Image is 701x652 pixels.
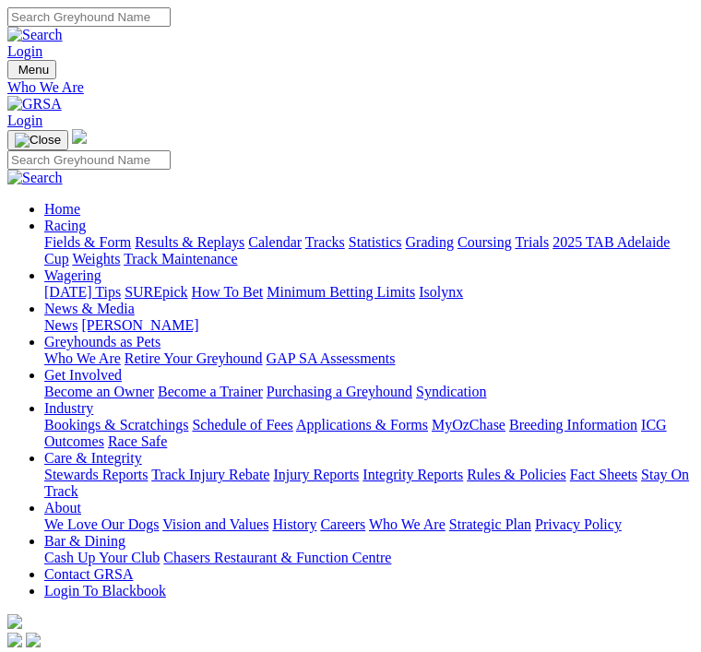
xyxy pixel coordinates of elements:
a: Privacy Policy [535,516,622,532]
a: Home [44,201,80,217]
a: Cash Up Your Club [44,550,160,565]
div: Racing [44,234,694,267]
a: Fact Sheets [570,467,637,482]
a: Injury Reports [273,467,359,482]
a: Trials [515,234,549,250]
a: Race Safe [108,433,167,449]
img: twitter.svg [26,633,41,647]
a: We Love Our Dogs [44,516,159,532]
input: Search [7,150,171,170]
div: Industry [44,417,694,450]
a: Care & Integrity [44,450,142,466]
a: Bookings & Scratchings [44,417,188,433]
a: Who We Are [7,79,694,96]
a: [DATE] Tips [44,284,121,300]
div: Get Involved [44,384,694,400]
a: Weights [72,251,120,267]
img: logo-grsa-white.png [72,129,87,144]
a: Syndication [416,384,486,399]
a: Coursing [457,234,512,250]
a: Calendar [248,234,302,250]
a: Integrity Reports [362,467,463,482]
a: Login [7,43,42,59]
a: Login [7,113,42,128]
a: ICG Outcomes [44,417,667,449]
a: Industry [44,400,93,416]
span: Menu [18,63,49,77]
img: Close [15,133,61,148]
img: Search [7,27,63,43]
a: Become an Owner [44,384,154,399]
a: 2025 TAB Adelaide Cup [44,234,670,267]
a: Schedule of Fees [192,417,292,433]
a: Results & Replays [135,234,244,250]
a: Minimum Betting Limits [267,284,415,300]
a: GAP SA Assessments [267,350,396,366]
a: Racing [44,218,86,233]
a: Stay On Track [44,467,689,499]
div: News & Media [44,317,694,334]
div: About [44,516,694,533]
a: Who We Are [44,350,121,366]
a: History [272,516,316,532]
a: Stewards Reports [44,467,148,482]
div: Bar & Dining [44,550,694,566]
a: News [44,317,77,333]
a: Vision and Values [162,516,268,532]
a: Isolynx [419,284,463,300]
div: Wagering [44,284,694,301]
a: [PERSON_NAME] [81,317,198,333]
img: logo-grsa-white.png [7,614,22,629]
a: How To Bet [192,284,264,300]
a: SUREpick [125,284,187,300]
img: Search [7,170,63,186]
a: Who We Are [369,516,446,532]
a: Breeding Information [509,417,637,433]
a: Retire Your Greyhound [125,350,263,366]
button: Toggle navigation [7,130,68,150]
div: Care & Integrity [44,467,694,500]
a: Track Injury Rebate [151,467,269,482]
a: Chasers Restaurant & Function Centre [163,550,391,565]
a: Fields & Form [44,234,131,250]
button: Toggle navigation [7,60,56,79]
div: Greyhounds as Pets [44,350,694,367]
a: Track Maintenance [124,251,237,267]
a: Tracks [305,234,345,250]
a: Become a Trainer [158,384,263,399]
a: Wagering [44,267,101,283]
a: About [44,500,81,516]
img: GRSA [7,96,62,113]
a: Strategic Plan [449,516,531,532]
a: Grading [406,234,454,250]
a: News & Media [44,301,135,316]
a: Login To Blackbook [44,583,166,599]
a: Bar & Dining [44,533,125,549]
img: facebook.svg [7,633,22,647]
a: Purchasing a Greyhound [267,384,412,399]
a: Contact GRSA [44,566,133,582]
a: Statistics [349,234,402,250]
a: Rules & Policies [467,467,566,482]
input: Search [7,7,171,27]
a: Applications & Forms [296,417,428,433]
a: Careers [320,516,365,532]
a: Get Involved [44,367,122,383]
a: Greyhounds as Pets [44,334,160,350]
a: MyOzChase [432,417,505,433]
